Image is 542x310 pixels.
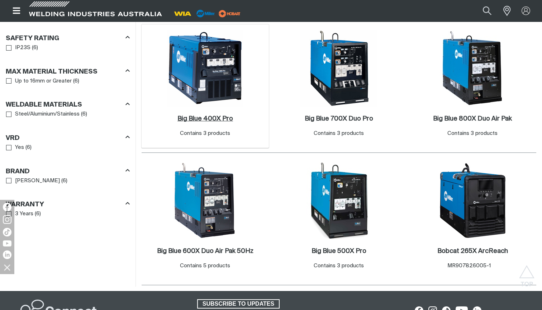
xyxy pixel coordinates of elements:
span: Steel/Aluminium/Stainless [15,110,80,118]
div: Contains 5 products [180,262,230,270]
a: Big Blue 600X Duo Air Pak 50Hz [157,247,253,255]
span: ( 6 ) [35,210,41,218]
ul: VRD [6,143,129,152]
h2: Bobcat 265X ArcReach [437,248,508,254]
div: Brand [6,166,130,176]
h2: Big Blue 700X Duo Pro [305,116,373,122]
ul: Warranty [6,209,129,219]
a: 3 Years [6,209,33,219]
div: Contains 3 products [447,130,498,138]
h3: Max Material Thickness [6,68,98,76]
img: Big Blue 600X Duo Air Pak 50Hz [167,162,243,239]
span: ( 6 ) [81,110,87,118]
a: Steel/Aluminium/Stainless [6,109,80,119]
h2: Big Blue 500X Pro [312,248,366,254]
span: IP23S [15,44,30,52]
img: Instagram [3,215,11,224]
img: Facebook [3,203,11,211]
a: IP23S [6,43,30,53]
span: ( 6 ) [73,77,79,85]
h3: VRD [6,134,20,142]
img: Bobcat 265X ArcReach [434,162,511,239]
span: 3 Years [15,210,33,218]
h2: Big Blue 400X Pro [177,116,233,122]
div: Contains 3 products [180,130,230,138]
span: SUBSCRIBE TO UPDATES [198,299,279,309]
span: Yes [15,144,24,152]
span: ( 6 ) [25,144,32,152]
h2: Big Blue 800X Duo Air Pak [433,116,512,122]
div: VRD [6,133,130,142]
ul: Max Material Thickness [6,76,129,86]
img: Big Blue 800X Duo Air Pak [434,30,511,107]
a: Big Blue 800X Duo Air Pak [433,115,512,123]
img: TikTok [3,228,11,236]
img: YouTube [3,240,11,246]
img: Big Blue 700X Duo Pro [300,30,377,107]
div: Warranty [6,199,130,209]
div: Max Material Thickness [6,66,130,76]
span: ( 6 ) [61,177,67,185]
h3: Warranty [6,201,44,209]
h3: Brand [6,168,30,176]
img: miller [217,8,243,19]
div: Safety Rating [6,33,130,43]
input: Product name or item number... [466,3,499,19]
a: Yes [6,143,24,152]
div: Contains 3 products [314,130,364,138]
div: Weldable Materials [6,100,130,109]
img: Big Blue 400X Pro [167,30,243,107]
img: Big Blue 500X Pro [300,162,377,239]
a: Bobcat 265X ArcReach [437,247,508,255]
ul: Safety Rating [6,43,129,53]
a: Big Blue 500X Pro [312,247,366,255]
a: Big Blue 700X Duo Pro [305,115,373,123]
a: Big Blue 400X Pro [177,115,233,123]
span: ( 6 ) [32,44,38,52]
a: Up to 16mm or Greater [6,76,72,86]
h3: Safety Rating [6,34,59,43]
span: Up to 16mm or Greater [15,77,72,85]
a: [PERSON_NAME] [6,176,60,186]
button: Search products [475,3,499,19]
a: SUBSCRIBE TO UPDATES [197,299,280,309]
img: hide socials [1,261,13,273]
ul: Weldable Materials [6,109,129,119]
button: Scroll to top [519,265,535,281]
span: MR907826005-1 [447,263,491,268]
a: miller [217,11,243,16]
div: Contains 3 products [314,262,364,270]
img: LinkedIn [3,250,11,259]
span: [PERSON_NAME] [15,177,60,185]
h3: Weldable Materials [6,101,82,109]
h2: Big Blue 600X Duo Air Pak 50Hz [157,248,253,254]
ul: Brand [6,176,129,186]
